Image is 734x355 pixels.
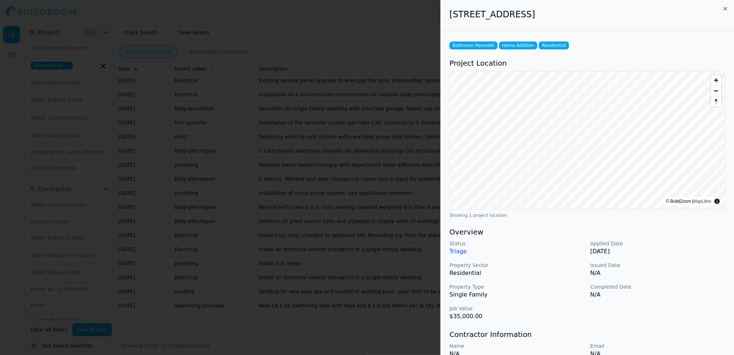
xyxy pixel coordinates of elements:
[449,269,584,277] p: Residential
[539,41,569,49] span: Residential
[711,96,721,106] button: Reset bearing to north
[449,262,584,269] p: Property Sector
[711,86,721,96] button: Zoom out
[590,269,725,277] p: N/A
[590,262,725,269] p: Issued Date
[449,283,584,290] p: Property Type
[711,75,721,86] button: Zoom in
[499,41,538,49] span: Home Addition
[590,283,725,290] p: Completed Date
[590,342,725,350] p: Email
[450,71,725,209] canvas: Map
[590,290,725,299] p: N/A
[693,199,711,204] a: MapLibre
[449,9,725,20] h2: [STREET_ADDRESS]
[449,227,725,237] h3: Overview
[713,197,721,206] summary: Toggle attribution
[449,58,725,68] h3: Project Location
[590,247,725,256] p: [DATE]
[449,312,584,321] p: $35,000.00
[449,41,497,49] span: Bathroom Remodel
[449,329,725,339] h3: Contractor Information
[449,212,725,218] div: Showing 1 project location
[590,240,725,247] p: Applied Date
[449,290,584,299] p: Single Family
[666,198,711,205] div: © BuildZoom |
[449,247,584,256] p: Triage
[449,342,584,350] p: Name
[449,305,584,312] p: Job Value
[449,240,584,247] p: Status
